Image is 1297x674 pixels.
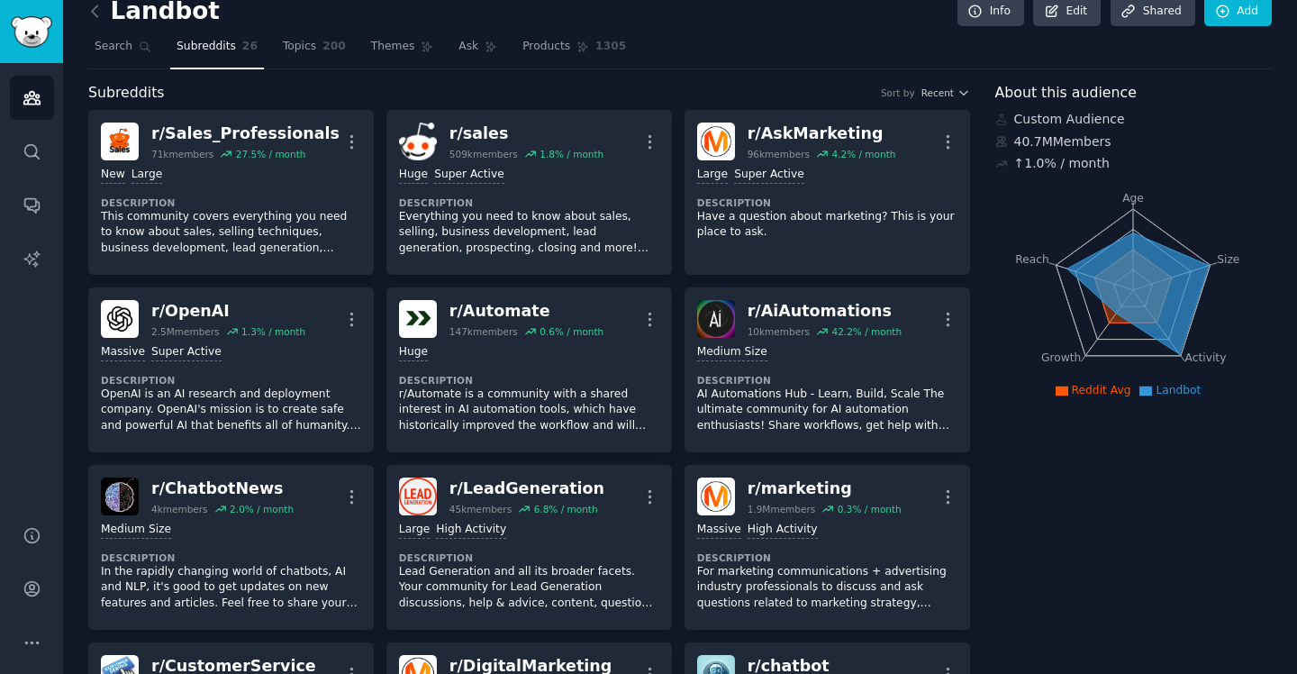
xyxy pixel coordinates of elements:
[748,325,810,338] div: 10k members
[371,39,415,55] span: Themes
[151,325,220,338] div: 2.5M members
[1184,351,1226,364] tspan: Activity
[170,32,264,69] a: Subreddits26
[399,344,428,361] div: Huge
[177,39,236,55] span: Subreddits
[434,167,504,184] div: Super Active
[151,478,294,500] div: r/ ChatbotNews
[88,110,374,275] a: Sales_Professionalsr/Sales_Professionals71kmembers27.5% / monthNewLargeDescriptionThis community ...
[748,123,896,145] div: r/ AskMarketing
[241,325,305,338] div: 1.3 % / month
[881,87,915,99] div: Sort by
[95,39,132,55] span: Search
[449,325,518,338] div: 147k members
[1156,384,1201,396] span: Landbot
[101,551,361,564] dt: Description
[516,32,632,69] a: Products1305
[151,123,340,145] div: r/ Sales_Professionals
[697,300,735,338] img: AiAutomations
[101,167,125,184] div: New
[697,123,735,160] img: AskMarketing
[697,374,957,387] dt: Description
[399,522,430,539] div: Large
[540,325,603,338] div: 0.6 % / month
[1217,252,1239,265] tspan: Size
[399,123,437,160] img: sales
[449,123,603,145] div: r/ sales
[386,110,672,275] a: salesr/sales509kmembers1.8% / monthHugeSuper ActiveDescriptionEverything you need to know about s...
[697,344,767,361] div: Medium Size
[88,465,374,630] a: ChatbotNewsr/ChatbotNews4kmembers2.0% / monthMedium SizeDescriptionIn the rapidly changing world ...
[399,209,659,257] p: Everything you need to know about sales, selling, business development, lead generation, prospect...
[101,300,139,338] img: OpenAI
[921,87,970,99] button: Recent
[277,32,352,69] a: Topics200
[101,196,361,209] dt: Description
[995,82,1137,105] span: About this audience
[685,465,970,630] a: marketingr/marketing1.9Mmembers0.3% / monthMassiveHigh ActivityDescriptionFor marketing communica...
[283,39,316,55] span: Topics
[1041,351,1081,364] tspan: Growth
[322,39,346,55] span: 200
[748,503,816,515] div: 1.9M members
[1072,384,1131,396] span: Reddit Avg
[534,503,598,515] div: 6.8 % / month
[101,374,361,387] dt: Description
[748,522,818,539] div: High Activity
[236,148,306,160] div: 27.5 % / month
[399,564,659,612] p: Lead Generation and all its broader facets. Your community for Lead Generation discussions, help ...
[697,387,957,434] p: AI Automations Hub - Learn, Build, Scale The ultimate community for AI automation enthusiasts! Sh...
[242,39,258,55] span: 26
[230,503,294,515] div: 2.0 % / month
[151,148,213,160] div: 71k members
[452,32,503,69] a: Ask
[101,478,139,515] img: ChatbotNews
[399,478,437,515] img: LeadGeneration
[995,132,1273,151] div: 40.7M Members
[399,167,428,184] div: Huge
[831,325,902,338] div: 42.2 % / month
[399,374,659,387] dt: Description
[697,551,957,564] dt: Description
[88,32,158,69] a: Search
[831,148,895,160] div: 4.2 % / month
[697,564,957,612] p: For marketing communications + advertising industry professionals to discuss and ask questions re...
[88,287,374,452] a: OpenAIr/OpenAI2.5Mmembers1.3% / monthMassiveSuper ActiveDescriptionOpenAI is an AI research and d...
[697,196,957,209] dt: Description
[838,503,902,515] div: 0.3 % / month
[11,16,52,48] img: GummySearch logo
[697,478,735,515] img: marketing
[101,564,361,612] p: In the rapidly changing world of chatbots, AI and NLP, it's good to get updates on new features a...
[685,287,970,452] a: AiAutomationsr/AiAutomations10kmembers42.2% / monthMedium SizeDescriptionAI Automations Hub - Lea...
[151,300,305,323] div: r/ OpenAI
[399,551,659,564] dt: Description
[697,522,741,539] div: Massive
[399,196,659,209] dt: Description
[540,148,603,160] div: 1.8 % / month
[921,87,954,99] span: Recent
[436,522,506,539] div: High Activity
[449,478,604,500] div: r/ LeadGeneration
[697,167,728,184] div: Large
[748,300,902,323] div: r/ AiAutomations
[365,32,440,69] a: Themes
[522,39,570,55] span: Products
[386,465,672,630] a: LeadGenerationr/LeadGeneration45kmembers6.8% / monthLargeHigh ActivityDescriptionLead Generation ...
[1122,192,1144,205] tspan: Age
[734,167,804,184] div: Super Active
[595,39,626,55] span: 1305
[995,110,1273,129] div: Custom Audience
[685,110,970,275] a: AskMarketingr/AskMarketing96kmembers4.2% / monthLargeSuper ActiveDescriptionHave a question about...
[449,300,603,323] div: r/ Automate
[101,344,145,361] div: Massive
[386,287,672,452] a: Automater/Automate147kmembers0.6% / monthHugeDescriptionr/Automate is a community with a shared i...
[697,209,957,241] p: Have a question about marketing? This is your place to ask.
[458,39,478,55] span: Ask
[1014,154,1110,173] div: ↑ 1.0 % / month
[399,387,659,434] p: r/Automate is a community with a shared interest in AI automation tools, which have historically ...
[449,503,512,515] div: 45k members
[132,167,162,184] div: Large
[101,209,361,257] p: This community covers everything you need to know about sales, selling techniques, business devel...
[399,300,437,338] img: Automate
[101,123,139,160] img: Sales_Professionals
